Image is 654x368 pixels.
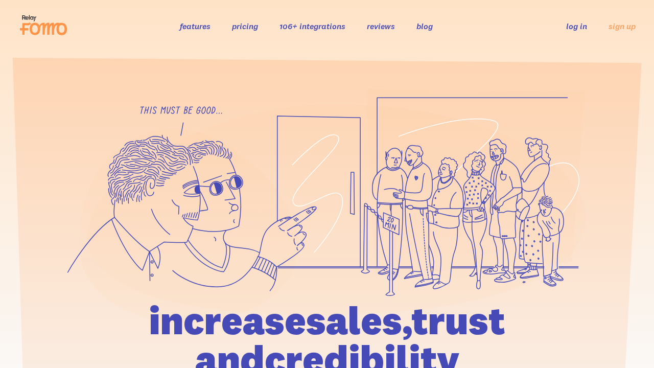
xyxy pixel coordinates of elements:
a: pricing [232,21,258,31]
a: sign up [609,21,636,32]
a: reviews [367,21,395,31]
a: blog [416,21,433,31]
a: 106+ integrations [279,21,345,31]
a: features [180,21,211,31]
a: log in [566,21,587,31]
